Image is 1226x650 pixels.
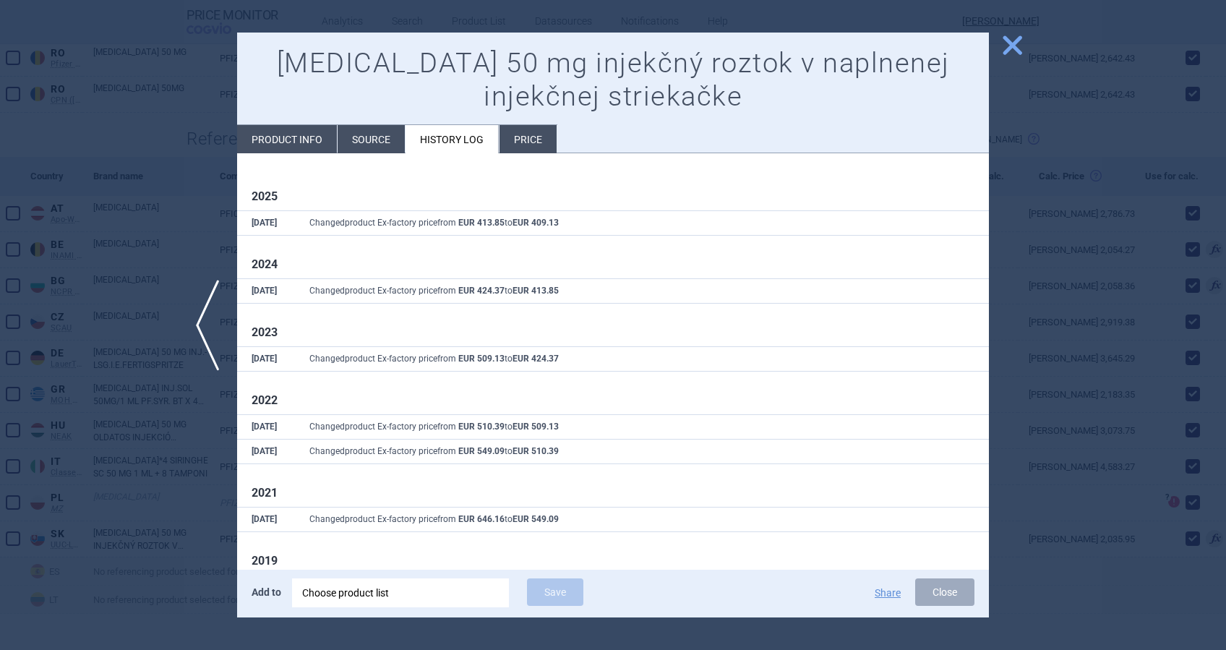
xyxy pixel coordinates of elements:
strong: EUR 413.85 [513,286,559,296]
li: Price [500,125,557,153]
li: Source [338,125,405,153]
li: Product info [237,125,337,153]
h1: 2025 [252,189,974,203]
h1: 2023 [252,325,974,339]
span: Changed product Ex-factory price from to [309,354,559,364]
th: [DATE] [237,279,295,304]
span: Changed product Ex-factory price from to [309,514,559,524]
h1: 2021 [252,486,974,500]
p: Add to [252,578,281,606]
h1: [MEDICAL_DATA] 50 mg injekčný roztok v naplnenej injekčnej striekačke [252,47,974,113]
strong: EUR 509.13 [458,354,505,364]
strong: EUR 409.13 [513,218,559,228]
span: Changed product Ex-factory price from to [309,422,559,432]
th: [DATE] [237,440,295,464]
strong: EUR 424.37 [458,286,505,296]
th: [DATE] [237,508,295,532]
span: Changed product Ex-factory price from to [309,218,559,228]
h1: 2024 [252,257,974,271]
span: Changed product Ex-factory price from to [309,446,559,456]
strong: EUR 510.39 [458,422,505,432]
strong: EUR 549.09 [458,446,505,456]
h1: 2019 [252,554,974,568]
h1: 2022 [252,393,974,407]
strong: EUR 549.09 [513,514,559,524]
strong: EUR 424.37 [513,354,559,364]
th: [DATE] [237,415,295,440]
span: Changed product Ex-factory price from to [309,286,559,296]
strong: EUR 510.39 [513,446,559,456]
button: Close [915,578,974,606]
div: Choose product list [302,578,499,607]
th: [DATE] [237,211,295,236]
div: Choose product list [292,578,509,607]
button: Save [527,578,583,606]
strong: EUR 646.16 [458,514,505,524]
li: History log [406,125,499,153]
strong: EUR 413.85 [458,218,505,228]
th: [DATE] [237,347,295,372]
button: Share [875,588,901,598]
strong: EUR 509.13 [513,422,559,432]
